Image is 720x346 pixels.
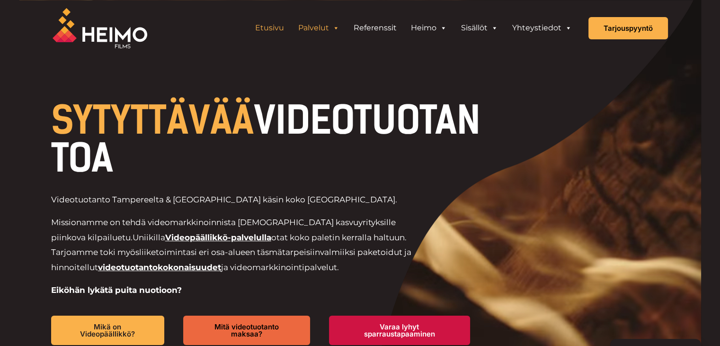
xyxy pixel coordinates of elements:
span: liiketoimintasi eri osa-alueen täsmätarpeisiin [139,247,320,257]
a: Mitä videotuotanto maksaa? [183,316,310,345]
a: Heimo [404,18,454,37]
span: valmiiksi paketoidut ja hinnoitellut [51,247,411,272]
aside: Header Widget 1 [243,18,584,37]
a: Referenssit [347,18,404,37]
p: Missionamme on tehdä videomarkkinoinnista [DEMOGRAPHIC_DATA] kasvuyrityksille piinkova kilpailuetu. [51,215,425,275]
a: Videopäällikkö-palvelulla [165,233,271,242]
a: Yhteystiedot [505,18,579,37]
h1: VIDEOTUOTANTOA [51,101,489,177]
strong: Eiköhän lykätä puita nuotioon? [51,285,182,295]
p: Videotuotanto Tampereelta & [GEOGRAPHIC_DATA] käsin koko [GEOGRAPHIC_DATA]. [51,192,425,208]
span: Varaa lyhyt sparraustapaaminen [344,323,455,337]
a: Mikä on Videopäällikkö? [51,316,165,345]
a: Varaa lyhyt sparraustapaaminen [329,316,470,345]
span: ja videomarkkinointipalvelut. [221,263,339,272]
a: Tarjouspyyntö [588,17,668,39]
a: Etusivu [248,18,291,37]
a: Palvelut [291,18,347,37]
span: Uniikilla [133,233,165,242]
a: Sisällöt [454,18,505,37]
span: Mitä videotuotanto maksaa? [198,323,294,337]
span: SYTYTTÄVÄÄ [51,98,254,143]
img: Heimo Filmsin logo [53,8,147,48]
span: Mikä on Videopäällikkö? [66,323,150,337]
a: videotuotantokokonaisuudet [98,263,221,272]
